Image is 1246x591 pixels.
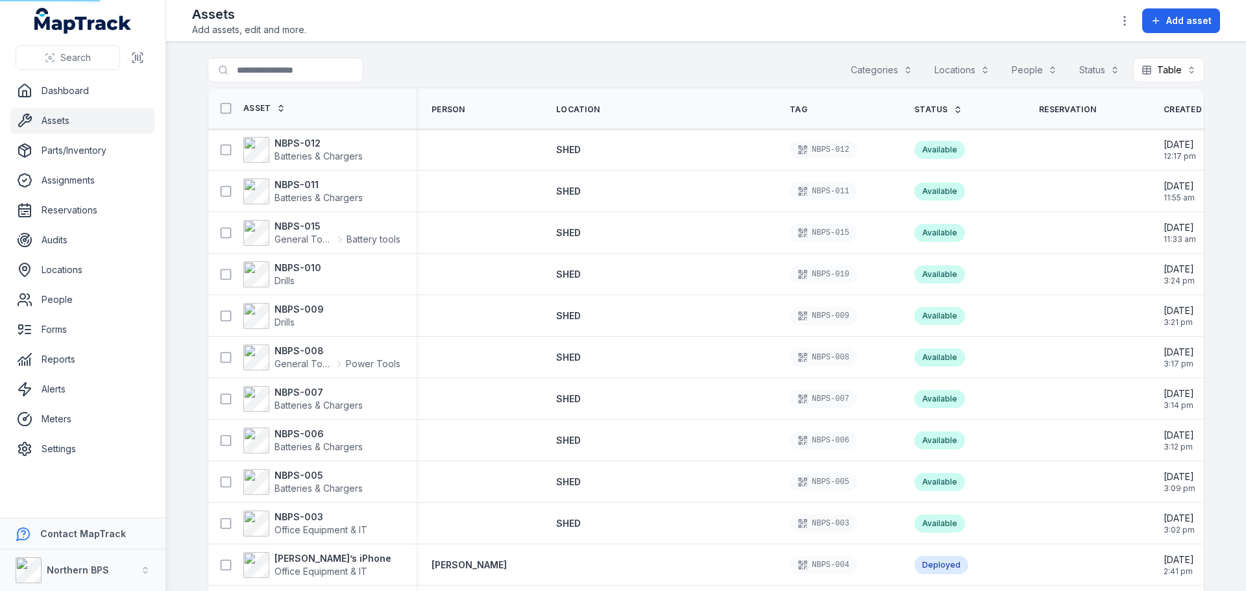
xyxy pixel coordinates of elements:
[1164,442,1194,452] span: 3:12 pm
[790,141,857,159] div: NBPS-012
[790,265,857,283] div: NBPS-010
[275,524,367,535] span: Office Equipment & IT
[1164,553,1194,566] span: [DATE]
[1164,566,1194,577] span: 2:41 pm
[10,108,155,134] a: Assets
[40,528,126,539] strong: Contact MapTrack
[1164,400,1194,411] span: 3:14 pm
[914,265,965,283] div: Available
[10,227,155,253] a: Audits
[432,559,507,572] strong: [PERSON_NAME]
[243,552,391,578] a: [PERSON_NAME]’s iPhoneOffice Equipment & IT
[1164,138,1196,162] time: 13/10/2025, 12:17:44 pm
[275,220,400,233] strong: NBPS-015
[192,23,306,36] span: Add assets, edit and more.
[346,357,400,370] span: Power Tools
[1133,58,1204,82] button: Table
[790,307,857,325] div: NBPS-009
[914,104,962,115] a: Status
[243,137,363,163] a: NBPS-012Batteries & Chargers
[10,436,155,462] a: Settings
[275,192,363,203] span: Batteries & Chargers
[10,287,155,313] a: People
[914,307,965,325] div: Available
[914,348,965,367] div: Available
[556,309,581,322] a: SHED
[275,151,363,162] span: Batteries & Chargers
[275,441,363,452] span: Batteries & Chargers
[1164,304,1194,328] time: 10/10/2025, 3:21:40 pm
[243,428,363,453] a: NBPS-006Batteries & Chargers
[556,227,581,238] span: SHED
[556,393,581,404] span: SHED
[1164,359,1194,369] span: 3:17 pm
[556,476,581,487] span: SHED
[1164,104,1227,115] span: Created Date
[432,104,465,115] span: Person
[275,233,334,246] span: General Tooling
[1164,512,1195,525] span: [DATE]
[10,197,155,223] a: Reservations
[1164,346,1194,359] span: [DATE]
[1164,470,1195,483] span: [DATE]
[275,357,333,370] span: General Tooling
[1164,525,1195,535] span: 3:02 pm
[1164,317,1194,328] span: 3:21 pm
[1166,14,1212,27] span: Add asset
[243,103,286,114] a: Asset
[1164,104,1241,115] a: Created Date
[556,144,581,155] span: SHED
[275,469,363,482] strong: NBPS-005
[1164,180,1195,203] time: 13/10/2025, 11:55:19 am
[243,178,363,204] a: NBPS-011Batteries & Chargers
[556,351,581,364] a: SHED
[556,143,581,156] a: SHED
[914,431,965,450] div: Available
[1003,58,1066,82] button: People
[243,344,400,370] a: NBPS-008General ToolingPower Tools
[275,511,367,524] strong: NBPS-003
[1039,104,1096,115] span: Reservation
[192,5,306,23] h2: Assets
[275,178,363,191] strong: NBPS-011
[1164,263,1195,286] time: 10/10/2025, 3:24:35 pm
[10,406,155,432] a: Meters
[556,518,581,529] span: SHED
[243,103,271,114] span: Asset
[347,233,400,246] span: Battery tools
[1164,304,1194,317] span: [DATE]
[556,269,581,280] span: SHED
[275,261,321,274] strong: NBPS-010
[1164,221,1196,245] time: 13/10/2025, 11:33:22 am
[10,376,155,402] a: Alerts
[790,514,857,533] div: NBPS-003
[275,137,363,150] strong: NBPS-012
[1164,151,1196,162] span: 12:17 pm
[914,514,965,533] div: Available
[556,268,581,281] a: SHED
[556,104,600,115] span: Location
[556,392,581,405] a: SHED
[914,224,965,242] div: Available
[556,185,581,198] a: SHED
[243,261,321,287] a: NBPS-010Drills
[914,182,965,200] div: Available
[1164,276,1195,286] span: 3:24 pm
[10,257,155,283] a: Locations
[1164,553,1194,577] time: 10/10/2025, 2:41:22 pm
[275,428,363,440] strong: NBPS-006
[1164,512,1195,535] time: 10/10/2025, 3:02:07 pm
[556,352,581,363] span: SHED
[1164,193,1195,203] span: 11:55 am
[914,141,965,159] div: Available
[16,45,120,70] button: Search
[556,517,581,530] a: SHED
[556,476,581,488] a: SHED
[1164,180,1195,193] span: [DATE]
[243,469,363,495] a: NBPS-005Batteries & Chargers
[10,167,155,193] a: Assignments
[1164,263,1195,276] span: [DATE]
[790,473,857,491] div: NBPS-005
[914,104,948,115] span: Status
[1164,346,1194,369] time: 10/10/2025, 3:17:55 pm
